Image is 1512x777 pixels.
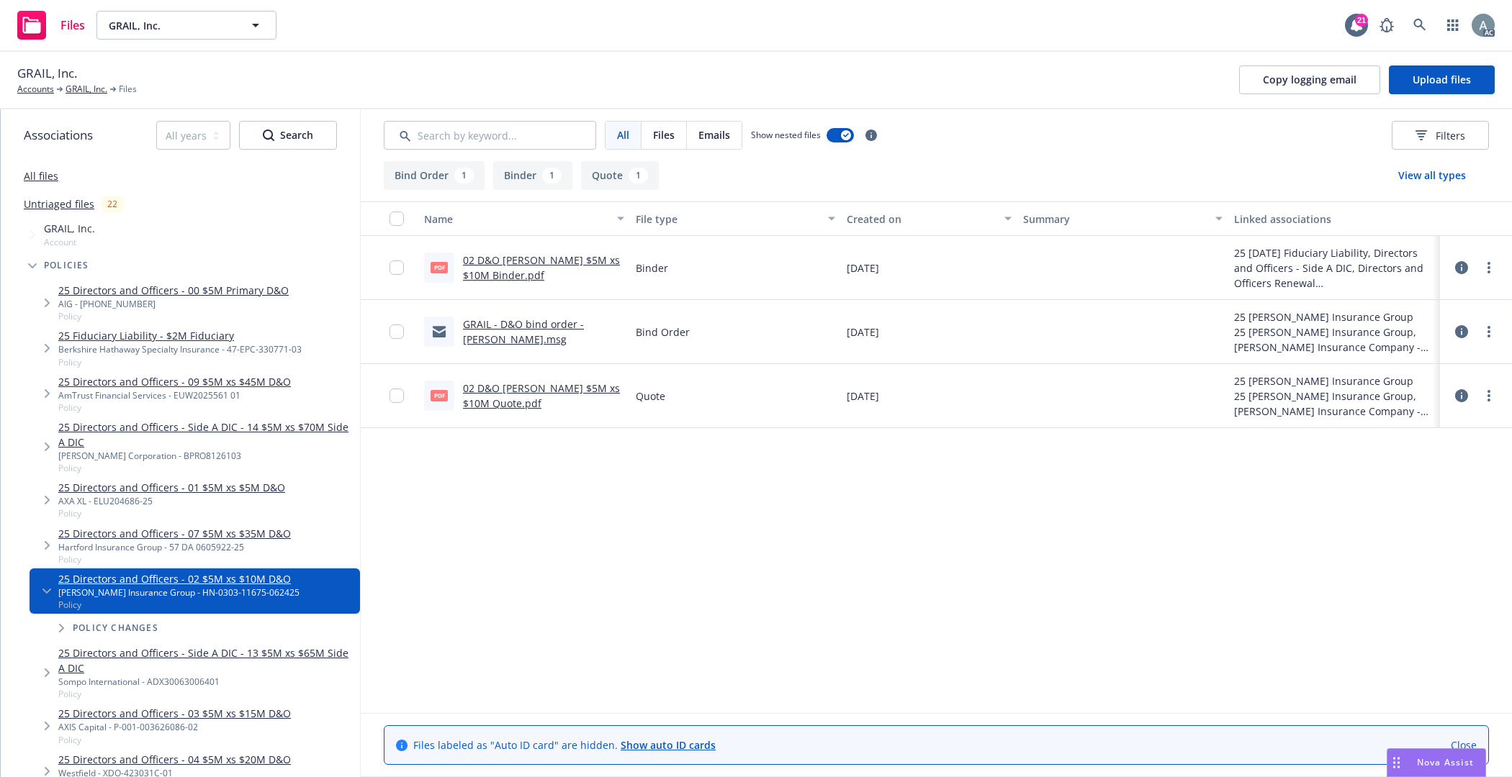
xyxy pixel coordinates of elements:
div: File type [636,212,820,227]
span: Show nested files [751,129,821,141]
div: 25 [PERSON_NAME] Insurance Group, [PERSON_NAME] Insurance Company - [PERSON_NAME] Insurance Group [1234,324,1434,355]
span: Policy [58,462,354,474]
span: Policy changes [73,624,158,632]
span: Emails [698,127,730,142]
button: Upload files [1389,65,1495,94]
a: more [1480,387,1498,404]
span: pdf [431,262,448,273]
button: Summary [1017,201,1229,236]
span: Binder [636,260,668,276]
span: GRAIL, Inc. [109,18,233,33]
a: 25 Directors and Officers - 00 $5M Primary D&O [58,283,289,298]
button: SearchSearch [239,121,337,150]
a: Accounts [17,83,54,96]
div: Sompo International - ADX30063006401 [58,676,354,688]
span: Filters [1416,128,1465,143]
a: 25 Directors and Officers - 09 $5M xs $45M D&O [58,374,291,389]
button: Copy logging email [1239,65,1380,94]
span: Filters [1436,128,1465,143]
span: Policy [58,599,300,611]
a: All files [24,169,58,183]
div: [PERSON_NAME] Insurance Group - HN-0303-11675-062425 [58,586,300,599]
div: Drag to move [1387,749,1405,776]
a: 25 Fiduciary Liability - $2M Fiduciary [58,328,302,343]
div: 22 [100,196,125,212]
a: 25 Directors and Officers - 03 $5M xs $15M D&O [58,706,291,721]
a: GRAIL - D&O bind order - [PERSON_NAME].msg [463,317,584,346]
div: 1 [454,168,474,183]
span: [DATE] [847,324,879,340]
a: Show auto ID cards [621,738,716,752]
div: Berkshire Hathaway Specialty Insurance - 47-EPC-330771-03 [58,343,302,355]
span: Files [653,127,675,142]
span: Account [44,236,95,248]
button: Quote [581,161,659,190]
span: GRAIL, Inc. [17,64,77,83]
a: Close [1451,737,1477,753]
div: 25 [PERSON_NAME] Insurance Group, [PERSON_NAME] Insurance Company - [PERSON_NAME] Insurance Group [1234,388,1434,419]
span: Files [119,83,137,96]
span: Policy [58,553,291,565]
a: 25 Directors and Officers - Side A DIC - 14 $5M xs $70M Side A DIC [58,419,354,450]
a: 25 Directors and Officers - 02 $5M xs $10M D&O [58,571,300,586]
button: Linked associations [1228,201,1440,236]
a: 25 Directors and Officers - Side A DIC - 13 $5M xs $65M Side A DIC [58,645,354,676]
span: Copy logging email [1263,73,1356,86]
div: AmTrust Financial Services - EUW2025561 01 [58,389,291,401]
span: Nova Assist [1417,756,1474,768]
div: [PERSON_NAME] Corporation - BPRO8126103 [58,450,354,462]
span: Policy [58,401,291,414]
span: [DATE] [847,260,879,276]
a: 25 Directors and Officers - 04 $5M xs $20M D&O [58,752,291,767]
div: Linked associations [1234,212,1434,227]
button: View all types [1375,161,1489,190]
input: Toggle Row Selected [390,388,404,403]
button: Created on [841,201,1017,236]
a: Untriaged files [24,196,94,212]
button: File type [630,201,842,236]
button: Binder [493,161,572,190]
a: Switch app [1439,11,1467,40]
button: Bind Order [384,161,485,190]
a: 02 D&O [PERSON_NAME] $5M xs $10M Binder.pdf [463,253,620,282]
button: Nova Assist [1387,748,1486,777]
a: more [1480,323,1498,340]
input: Select all [390,212,404,226]
span: GRAIL, Inc. [44,221,95,236]
div: 21 [1355,14,1368,27]
span: All [617,127,629,142]
span: Files labeled as "Auto ID card" are hidden. [413,737,716,753]
div: AXIS Capital - P-001-003626086-02 [58,721,291,733]
a: 25 Directors and Officers - 07 $5M xs $35M D&O [58,526,291,541]
div: 25 [PERSON_NAME] Insurance Group [1234,309,1434,324]
img: photo [1472,14,1495,37]
button: Filters [1392,121,1489,150]
a: 25 Directors and Officers - 01 $5M xs $5M D&O [58,480,285,495]
div: Summary [1023,212,1207,227]
span: Files [60,19,85,31]
div: AIG - [PHONE_NUMBER] [58,298,289,310]
div: Search [263,122,313,149]
span: Associations [24,126,93,145]
span: Upload files [1413,73,1471,86]
span: [DATE] [847,388,879,404]
span: Bind Order [636,324,690,340]
span: Policy [58,688,354,700]
span: Policy [58,310,289,322]
a: Files [12,5,91,45]
span: Policy [58,734,291,746]
a: 02 D&O [PERSON_NAME] $5M xs $10M Quote.pdf [463,381,620,410]
input: Toggle Row Selected [390,260,404,275]
div: Name [424,212,608,227]
a: Search [1405,11,1434,40]
a: GRAIL, Inc. [66,83,107,96]
div: 25 [PERSON_NAME] Insurance Group [1234,373,1434,388]
div: 1 [542,168,562,183]
button: Name [418,201,630,236]
input: Search by keyword... [384,121,596,150]
button: GRAIL, Inc. [96,11,276,40]
span: Quote [636,388,665,404]
div: AXA XL - ELU204686-25 [58,495,285,507]
div: 25 [DATE] Fiduciary Liability, Directors and Officers - Side A DIC, Directors and Officers Renewal [1234,245,1434,291]
input: Toggle Row Selected [390,324,404,339]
